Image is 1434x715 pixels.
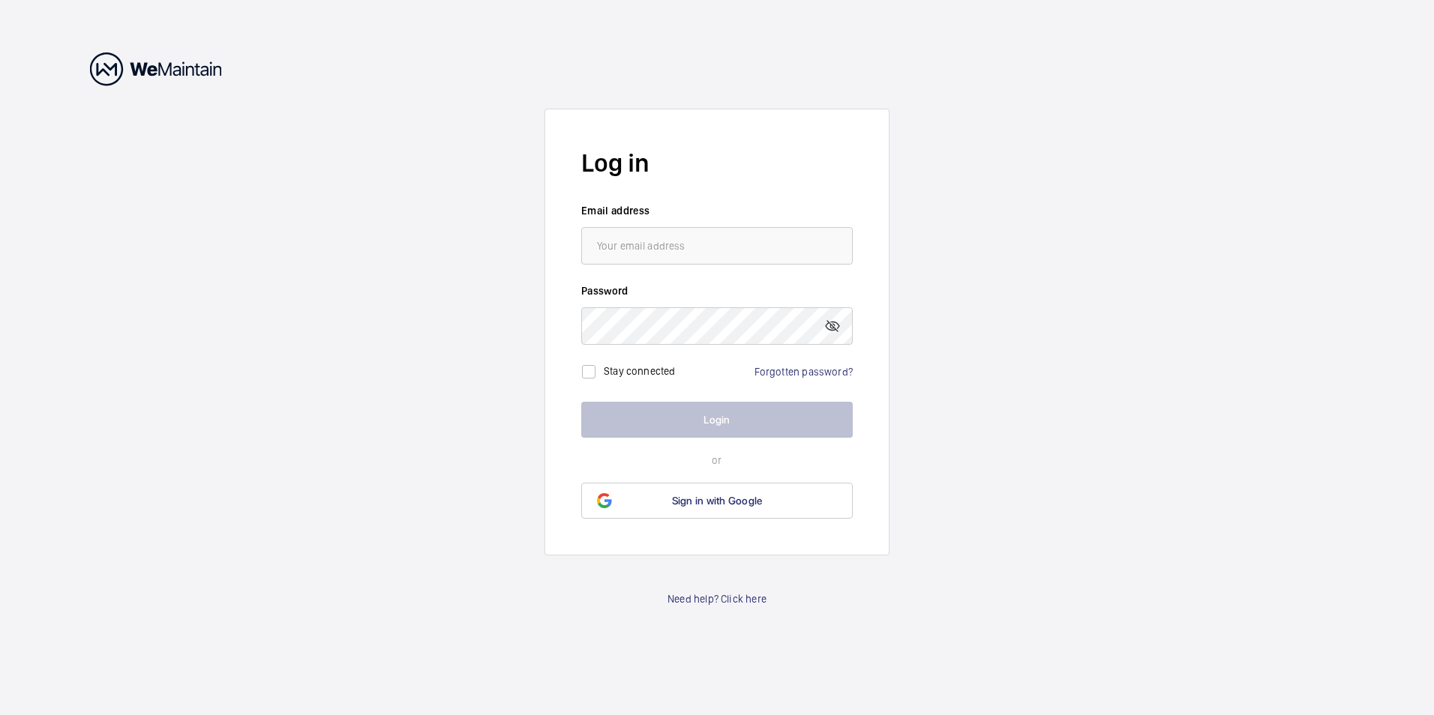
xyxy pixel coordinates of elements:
label: Email address [581,203,853,218]
button: Login [581,402,853,438]
input: Your email address [581,227,853,265]
a: Forgotten password? [754,366,853,378]
span: Sign in with Google [672,495,763,507]
label: Stay connected [604,365,676,377]
a: Need help? Click here [667,591,766,606]
label: Password [581,283,853,298]
p: or [581,453,853,468]
h2: Log in [581,145,853,181]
